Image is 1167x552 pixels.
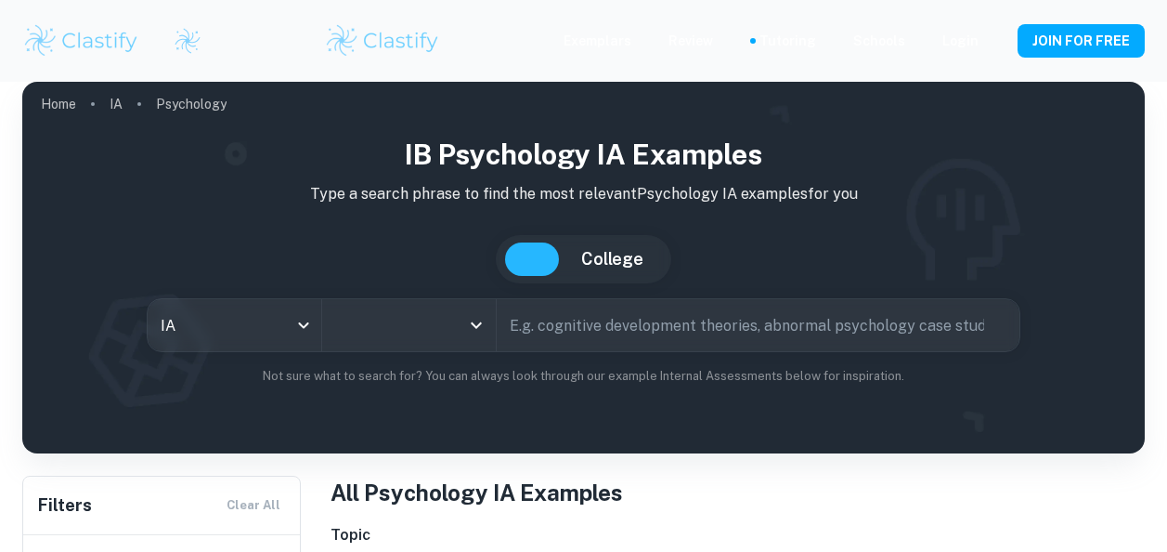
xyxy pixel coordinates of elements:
[505,243,559,276] button: IB
[156,94,227,114] p: Psychology
[38,493,92,519] h6: Filters
[148,299,321,351] div: IA
[993,36,1003,46] button: Help and Feedback
[463,312,489,338] button: Open
[331,476,1145,509] h1: All Psychology IA Examples
[942,31,979,51] a: Login
[1018,24,1145,58] button: JOIN FOR FREE
[563,243,662,276] button: College
[853,31,905,51] a: Schools
[497,299,985,351] input: E.g. cognitive development theories, abnormal psychology case studies, social psychology experime...
[992,318,1006,333] button: Search
[41,91,76,117] a: Home
[37,134,1130,176] h1: IB Psychology IA examples
[110,91,123,117] a: IA
[162,27,201,55] a: Clastify logo
[22,82,1145,453] img: profile cover
[324,22,442,59] img: Clastify logo
[759,31,816,51] a: Tutoring
[668,31,713,51] p: Review
[331,524,1145,546] h6: Topic
[174,27,201,55] img: Clastify logo
[22,22,140,59] img: Clastify logo
[564,31,631,51] p: Exemplars
[37,367,1130,386] p: Not sure what to search for? You can always look through our example Internal Assessments below f...
[37,183,1130,205] p: Type a search phrase to find the most relevant Psychology IA examples for you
